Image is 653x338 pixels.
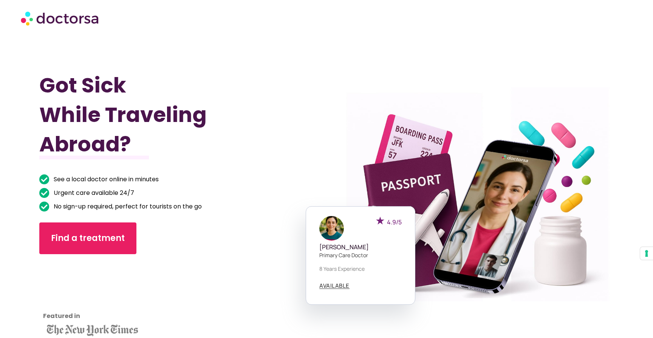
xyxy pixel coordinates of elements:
span: Urgent care available 24/7 [52,188,134,198]
span: No sign-up required, perfect for tourists on the go [52,201,202,212]
h1: Got Sick While Traveling Abroad? [39,71,283,159]
iframe: Customer reviews powered by Trustpilot [43,265,111,322]
button: Your consent preferences for tracking technologies [640,247,653,260]
h5: [PERSON_NAME] [319,244,402,251]
span: See a local doctor online in minutes [52,174,159,185]
p: 8 years experience [319,265,402,273]
span: Find a treatment [51,232,125,244]
p: Primary care doctor [319,251,402,259]
a: Find a treatment [39,222,136,254]
a: AVAILABLE [319,283,350,289]
span: 4.9/5 [387,218,402,226]
strong: Featured in [43,312,80,320]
